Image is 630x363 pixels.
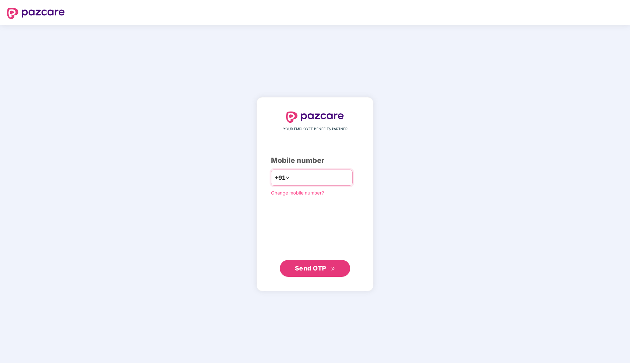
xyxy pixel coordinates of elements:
a: Change mobile number? [271,190,324,196]
span: +91 [275,173,285,182]
img: logo [286,112,344,123]
button: Send OTPdouble-right [280,260,350,277]
span: double-right [331,267,335,271]
span: down [285,176,290,180]
span: YOUR EMPLOYEE BENEFITS PARTNER [283,126,347,132]
span: Send OTP [295,265,326,272]
div: Mobile number [271,155,359,166]
img: logo [7,8,65,19]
